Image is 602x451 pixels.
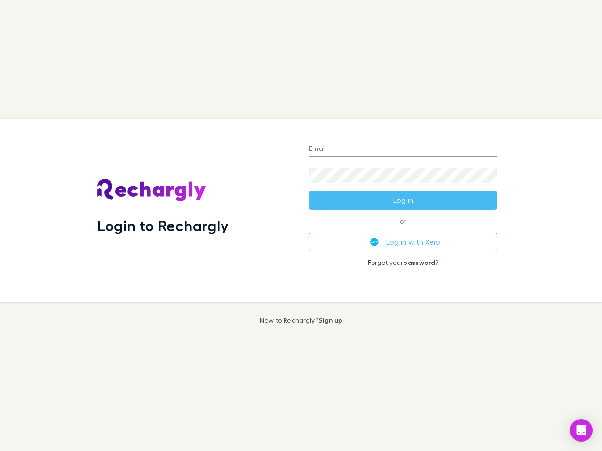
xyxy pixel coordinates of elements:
img: Xero's logo [370,238,379,246]
img: Rechargly's Logo [97,179,206,202]
p: Forgot your ? [309,259,497,266]
a: Sign up [318,316,342,324]
h1: Login to Rechargly [97,217,229,234]
a: password [403,258,435,266]
button: Log in with Xero [309,233,497,251]
button: Log in [309,191,497,210]
span: or [309,221,497,221]
p: New to Rechargly? [260,317,343,324]
div: Open Intercom Messenger [570,419,593,442]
